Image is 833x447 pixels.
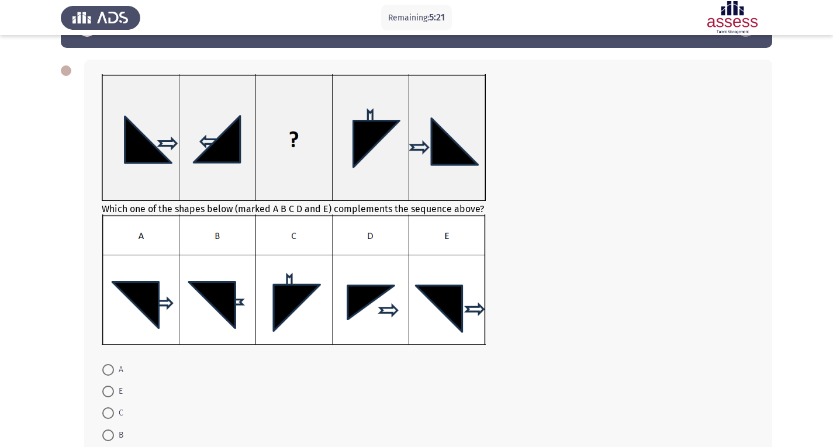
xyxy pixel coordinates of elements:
[114,384,123,399] span: E
[61,1,140,34] img: Assess Talent Management logo
[388,11,445,25] p: Remaining:
[102,74,486,201] img: UkFYYV8wOTNfQS5wbmcxNjkxMzMzMjczNTI2.png
[114,406,123,420] span: C
[102,214,486,345] img: UkFYYV8wOTNfQi5wbmcxNjkxMzMzMjkxNDIx.png
[114,428,123,442] span: B
[114,363,123,377] span: A
[693,1,772,34] img: Assessment logo of ASSESS Focus 4 Module Assessment (EN/AR) (Advanced - IB)
[429,12,445,23] span: 5:21
[102,74,755,347] div: Which one of the shapes below (marked A B C D and E) complements the sequence above?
